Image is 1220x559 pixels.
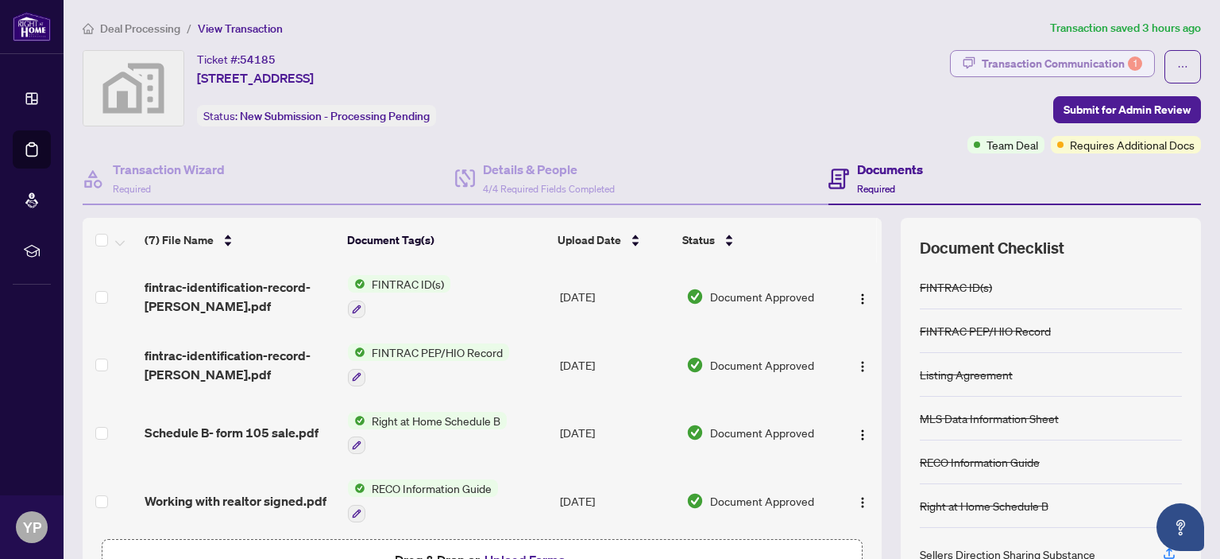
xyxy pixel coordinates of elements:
span: YP [23,516,41,538]
span: FINTRAC ID(s) [365,275,450,293]
img: Status Icon [348,412,365,429]
th: Upload Date [551,218,676,262]
button: Open asap [1156,503,1204,551]
button: Status IconRECO Information Guide [348,479,498,522]
div: Status: [197,105,436,126]
h4: Documents [857,160,923,179]
td: [DATE] [554,331,680,399]
img: Logo [856,360,869,373]
button: Logo [850,284,875,309]
td: [DATE] [554,467,680,535]
span: Deal Processing [100,21,180,36]
button: Submit for Admin Review [1053,96,1201,123]
img: Logo [856,293,869,305]
div: Transaction Communication [982,51,1142,76]
span: fintrac-identification-record-[PERSON_NAME].pdf [145,278,335,316]
span: Team Deal [986,136,1038,153]
span: Submit for Admin Review [1064,97,1191,122]
article: Transaction saved 3 hours ago [1050,19,1201,37]
div: MLS Data Information Sheet [920,410,1059,427]
span: fintrac-identification-record-[PERSON_NAME].pdf [145,346,335,384]
span: Required [113,183,151,195]
span: View Transaction [198,21,283,36]
img: svg%3e [83,51,183,126]
span: New Submission - Processing Pending [240,109,430,123]
h4: Details & People [483,160,615,179]
span: ellipsis [1177,61,1188,72]
div: RECO Information Guide [920,453,1040,471]
th: (7) File Name [138,218,341,262]
span: Working with realtor signed.pdf [145,491,326,510]
button: Status IconRight at Home Schedule B [348,412,507,455]
button: Status IconFINTRAC PEP/HIO Record [348,344,509,386]
button: Logo [850,420,875,445]
span: RECO Information Guide [365,479,498,497]
img: Document Status [686,492,704,510]
span: Required [857,183,895,195]
span: Document Checklist [920,237,1064,259]
span: 54185 [240,52,276,67]
button: Transaction Communication1 [950,50,1155,77]
span: FINTRAC PEP/HIO Record [365,344,509,361]
img: Status Icon [348,344,365,361]
td: [DATE] [554,399,680,468]
th: Status [676,218,832,262]
div: Ticket #: [197,50,276,68]
span: Schedule B- form 105 sale.pdf [145,423,319,442]
span: (7) File Name [145,231,214,249]
span: home [83,23,94,34]
li: / [187,19,191,37]
button: Status IconFINTRAC ID(s) [348,275,450,318]
span: Document Approved [710,288,814,305]
div: FINTRAC ID(s) [920,278,992,296]
div: Listing Agreement [920,366,1013,383]
img: Logo [856,496,869,509]
span: Upload Date [558,231,621,249]
button: Logo [850,488,875,514]
img: Logo [856,429,869,441]
span: Document Approved [710,492,814,510]
span: Document Approved [710,356,814,374]
div: 1 [1128,56,1142,71]
span: 4/4 Required Fields Completed [483,183,615,195]
td: [DATE] [554,262,680,331]
img: Document Status [686,424,704,441]
th: Document Tag(s) [341,218,551,262]
h4: Transaction Wizard [113,160,225,179]
img: logo [13,12,51,41]
div: Right at Home Schedule B [920,497,1048,514]
img: Status Icon [348,479,365,497]
span: Document Approved [710,424,814,441]
img: Status Icon [348,275,365,293]
span: Requires Additional Docs [1070,136,1195,153]
span: Right at Home Schedule B [365,412,507,429]
span: Status [682,231,715,249]
span: [STREET_ADDRESS] [197,68,314,87]
button: Logo [850,352,875,378]
img: Document Status [686,288,704,305]
div: FINTRAC PEP/HIO Record [920,322,1051,340]
img: Document Status [686,356,704,374]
